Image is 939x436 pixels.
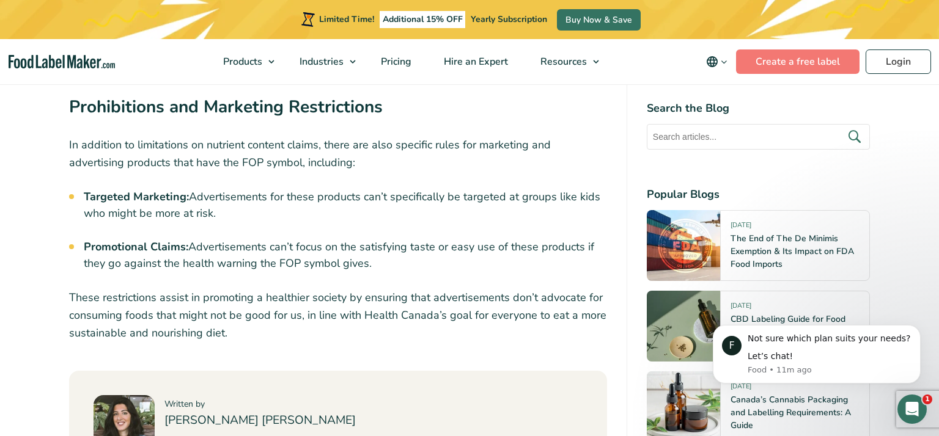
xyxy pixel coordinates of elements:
[164,412,583,429] h4: [PERSON_NAME] [PERSON_NAME]
[164,398,205,410] span: Written by
[694,307,939,403] iframe: Intercom notifications message
[647,124,870,150] input: Search articles...
[69,136,607,172] p: In addition to limitations on nutrient content claims, there are also specific rules for marketin...
[525,39,605,84] a: Resources
[731,220,751,234] span: [DATE]
[69,95,383,118] strong: Prohibitions and Marketing Restrictions
[731,233,854,270] a: The End of The De Minimis Exemption & Its Impact on FDA Food Imports
[69,289,607,341] p: These restrictions assist in promoting a healthier society by ensuring that advertisements don’t ...
[207,39,281,84] a: Products
[428,39,521,84] a: Hire an Expert
[380,11,466,28] span: Additional 15% OFF
[377,55,413,68] span: Pricing
[84,189,189,204] strong: Targeted Marketing:
[440,55,509,68] span: Hire an Expert
[866,49,931,74] a: Login
[731,301,751,315] span: [DATE]
[84,189,607,222] li: Advertisements for these products can’t specifically be targeted at groups like kids who might be...
[319,13,374,25] span: Limited Time!
[296,55,345,68] span: Industries
[219,55,263,68] span: Products
[84,239,188,254] strong: Promotional Claims:
[647,100,870,117] h4: Search the Blog
[922,394,932,404] span: 1
[557,9,641,31] a: Buy Now & Save
[897,394,927,424] iframe: Intercom live chat
[84,239,607,272] li: Advertisements can’t focus on the satisfying taste or easy use of these products if they go again...
[647,186,870,203] h4: Popular Blogs
[365,39,425,84] a: Pricing
[284,39,362,84] a: Industries
[731,394,851,431] a: Canada’s Cannabis Packaging and Labelling Requirements: A Guide
[537,55,588,68] span: Resources
[471,13,547,25] span: Yearly Subscription
[736,49,860,74] a: Create a free label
